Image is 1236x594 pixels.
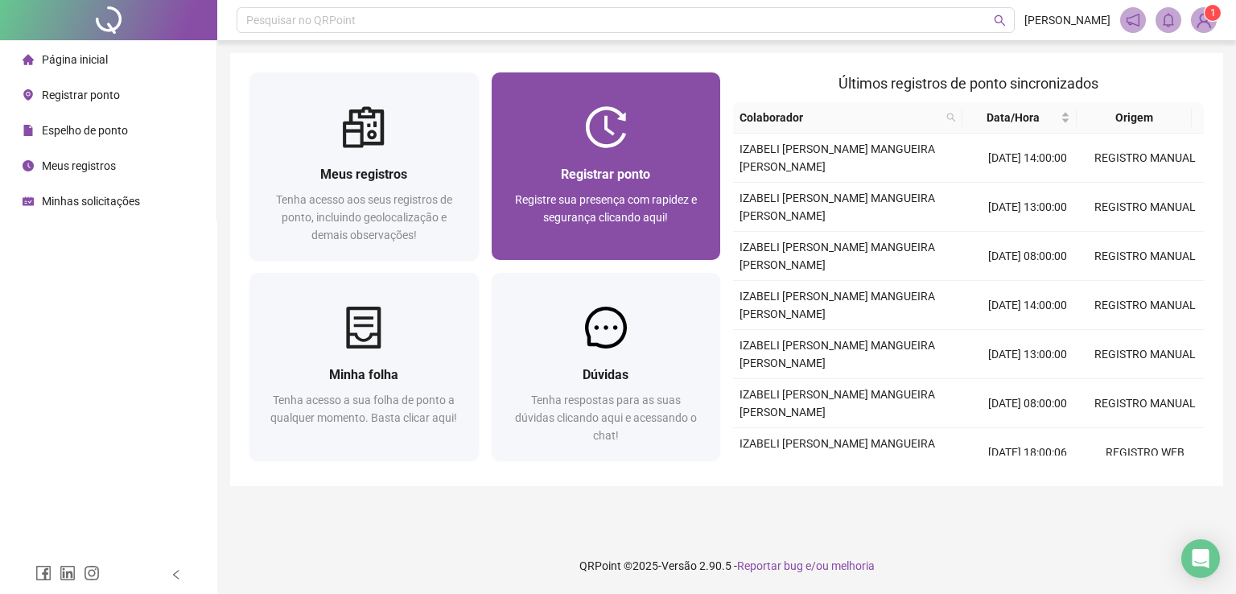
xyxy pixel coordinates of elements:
[42,53,108,66] span: Página inicial
[583,367,628,382] span: Dúvidas
[962,102,1077,134] th: Data/Hora
[1086,428,1204,477] td: REGISTRO WEB
[740,290,935,320] span: IZABELI [PERSON_NAME] MANGUEIRA [PERSON_NAME]
[737,559,875,572] span: Reportar bug e/ou melhoria
[515,394,697,442] span: Tenha respostas para as suas dúvidas clicando aqui e acessando o chat!
[320,167,407,182] span: Meus registros
[1161,13,1176,27] span: bell
[329,367,398,382] span: Minha folha
[276,193,452,241] span: Tenha acesso aos seus registros de ponto, incluindo geolocalização e demais observações!
[969,379,1086,428] td: [DATE] 08:00:00
[249,72,479,260] a: Meus registrosTenha acesso aos seus registros de ponto, incluindo geolocalização e demais observa...
[740,241,935,271] span: IZABELI [PERSON_NAME] MANGUEIRA [PERSON_NAME]
[23,160,34,171] span: clock-circle
[1086,232,1204,281] td: REGISTRO MANUAL
[1086,134,1204,183] td: REGISTRO MANUAL
[1086,330,1204,379] td: REGISTRO MANUAL
[1126,13,1140,27] span: notification
[969,183,1086,232] td: [DATE] 13:00:00
[42,159,116,172] span: Meus registros
[740,437,935,468] span: IZABELI [PERSON_NAME] MANGUEIRA [PERSON_NAME]
[969,232,1086,281] td: [DATE] 08:00:00
[1086,281,1204,330] td: REGISTRO MANUAL
[42,89,120,101] span: Registrar ponto
[492,273,721,460] a: DúvidasTenha respostas para as suas dúvidas clicando aqui e acessando o chat!
[1077,102,1191,134] th: Origem
[42,124,128,137] span: Espelho de ponto
[1086,183,1204,232] td: REGISTRO MANUAL
[561,167,650,182] span: Registrar ponto
[35,565,51,581] span: facebook
[217,538,1236,594] footer: QRPoint © 2025 - 2.90.5 -
[969,109,1057,126] span: Data/Hora
[60,565,76,581] span: linkedin
[1086,379,1204,428] td: REGISTRO MANUAL
[23,54,34,65] span: home
[171,569,182,580] span: left
[1205,5,1221,21] sup: Atualize o seu contato no menu Meus Dados
[1181,539,1220,578] div: Open Intercom Messenger
[740,339,935,369] span: IZABELI [PERSON_NAME] MANGUEIRA [PERSON_NAME]
[740,142,935,173] span: IZABELI [PERSON_NAME] MANGUEIRA [PERSON_NAME]
[838,75,1098,92] span: Últimos registros de ponto sincronizados
[23,125,34,136] span: file
[969,134,1086,183] td: [DATE] 14:00:00
[23,89,34,101] span: environment
[969,428,1086,477] td: [DATE] 18:00:06
[740,192,935,222] span: IZABELI [PERSON_NAME] MANGUEIRA [PERSON_NAME]
[969,330,1086,379] td: [DATE] 13:00:00
[84,565,100,581] span: instagram
[1024,11,1110,29] span: [PERSON_NAME]
[661,559,697,572] span: Versão
[740,388,935,419] span: IZABELI [PERSON_NAME] MANGUEIRA [PERSON_NAME]
[1192,8,1216,32] img: 93075
[1210,7,1216,19] span: 1
[23,196,34,207] span: schedule
[946,113,956,122] span: search
[969,281,1086,330] td: [DATE] 14:00:00
[515,193,697,224] span: Registre sua presença com rapidez e segurança clicando aqui!
[270,394,457,424] span: Tenha acesso a sua folha de ponto a qualquer momento. Basta clicar aqui!
[42,195,140,208] span: Minhas solicitações
[740,109,940,126] span: Colaborador
[249,273,479,460] a: Minha folhaTenha acesso a sua folha de ponto a qualquer momento. Basta clicar aqui!
[492,72,721,260] a: Registrar pontoRegistre sua presença com rapidez e segurança clicando aqui!
[943,105,959,130] span: search
[994,14,1006,27] span: search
